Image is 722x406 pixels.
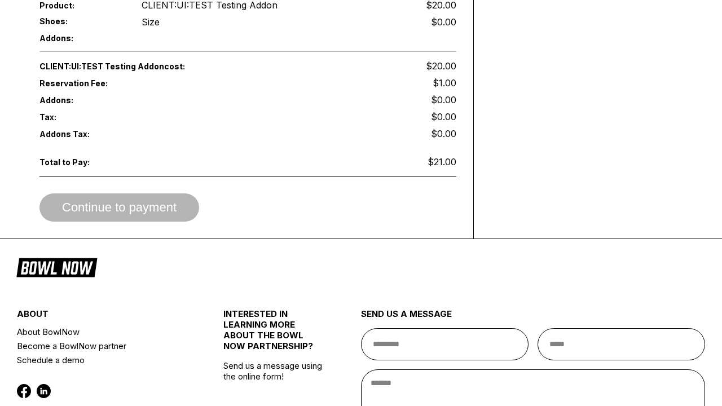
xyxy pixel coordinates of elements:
span: Tax: [39,112,123,122]
a: Schedule a demo [17,353,189,367]
span: Addons: [39,95,123,105]
a: About BowlNow [17,325,189,339]
div: $0.00 [431,16,456,28]
span: $20.00 [426,60,456,72]
span: CLIENT:UI:TEST Testing Addon cost: [39,61,248,71]
span: Reservation Fee: [39,78,248,88]
span: $0.00 [431,128,456,139]
span: Addons Tax: [39,129,123,139]
span: Shoes: [39,16,123,26]
div: about [17,308,189,325]
span: Total to Pay: [39,157,123,167]
span: $21.00 [428,156,456,167]
span: $0.00 [431,111,456,122]
span: Product: [39,1,123,10]
span: Addons: [39,33,123,43]
div: INTERESTED IN LEARNING MORE ABOUT THE BOWL NOW PARTNERSHIP? [223,308,327,360]
span: $1.00 [433,77,456,89]
div: send us a message [361,308,705,328]
a: Become a BowlNow partner [17,339,189,353]
div: Size [142,16,160,28]
span: $0.00 [431,94,456,105]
